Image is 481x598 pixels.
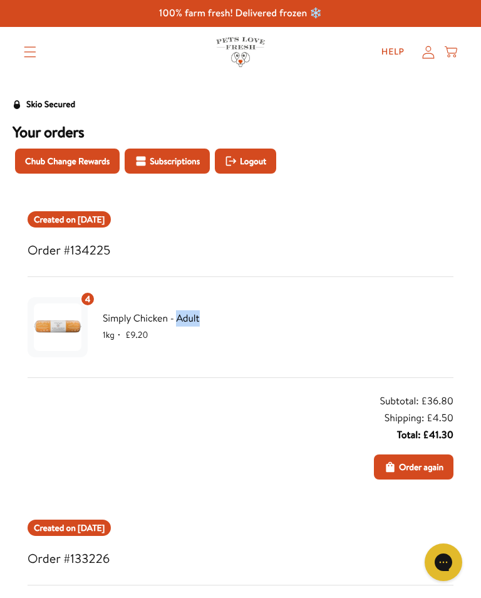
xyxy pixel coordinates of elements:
svg: Security [13,100,21,109]
summary: Translation missing: en.sections.header.menu [14,36,46,68]
a: Help [371,39,415,65]
img: Pets Love Fresh [216,37,265,66]
div: Shipping: £4.50 [385,410,453,427]
h3: Order #133226 [28,548,453,570]
button: Logout [215,149,276,174]
div: Subtotal: £36.80 [380,393,453,410]
button: Subscriptions [125,149,210,174]
span: Chub Change Rewards [25,154,110,168]
span: Subscriptions [150,154,200,168]
div: Skio Secured [26,97,75,112]
span: 4 [85,292,91,306]
span: £9.20 [125,328,148,341]
span: Created on [DATE] [34,212,105,226]
span: Simply Chicken - Adult [103,310,231,327]
img: Simply Chicken - Adult [34,303,81,351]
div: 4 units of item: Simply Chicken - Adult [80,291,95,307]
span: Order again [399,460,443,474]
iframe: Gorgias live chat messenger [418,539,468,585]
a: Skio Secured [13,97,75,122]
h3: Order #134225 [28,240,453,261]
span: 1kg ・ [103,328,125,341]
div: Total: £41.30 [397,427,453,444]
button: Chub Change Rewards [15,149,120,174]
h3: Your orders [13,122,468,141]
button: Order again [374,454,453,480]
span: Logout [240,154,266,168]
span: Created on [DATE] [34,521,105,535]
